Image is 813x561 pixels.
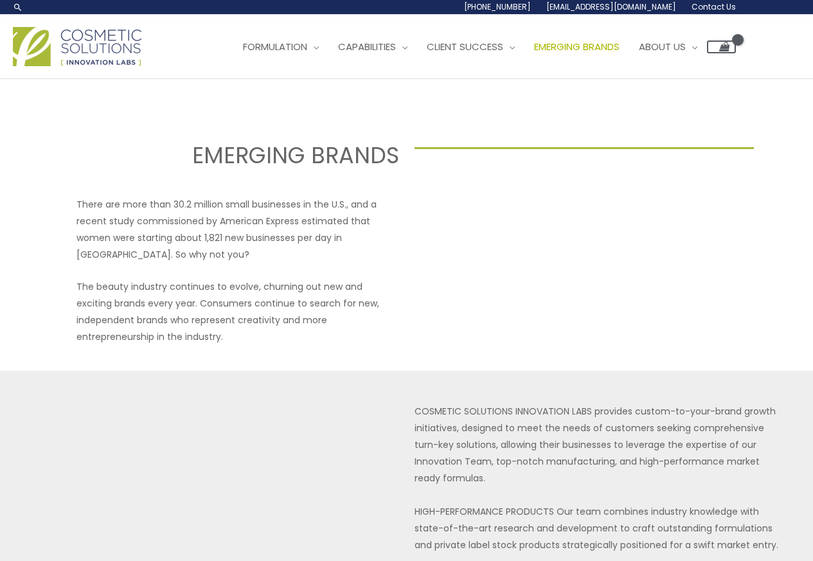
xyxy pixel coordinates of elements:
[427,40,503,53] span: Client Success
[76,196,399,263] p: There are more than 30.2 million small businesses in the U.S., and a recent study commissioned by...
[13,2,23,12] a: Search icon link
[534,40,620,53] span: Emerging Brands
[233,28,328,66] a: Formulation
[629,28,707,66] a: About Us
[546,1,676,12] span: [EMAIL_ADDRESS][DOMAIN_NAME]
[639,40,686,53] span: About Us
[417,28,524,66] a: Client Success
[243,40,307,53] span: Formulation
[707,40,736,53] a: View Shopping Cart, empty
[224,28,736,66] nav: Site Navigation
[76,278,399,345] p: The beauty industry continues to evolve, churning out new and exciting brands every year. Consume...
[338,40,396,53] span: Capabilities
[524,28,629,66] a: Emerging Brands
[328,28,417,66] a: Capabilities
[464,1,531,12] span: [PHONE_NUMBER]
[692,1,736,12] span: Contact Us
[13,27,141,66] img: Cosmetic Solutions Logo
[59,141,399,170] h2: EMERGING BRANDS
